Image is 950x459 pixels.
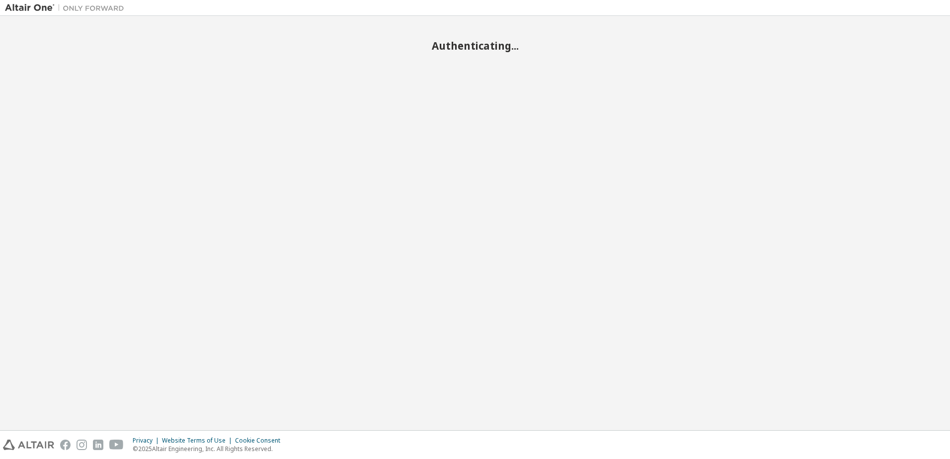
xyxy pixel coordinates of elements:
[235,437,286,445] div: Cookie Consent
[133,445,286,453] p: © 2025 Altair Engineering, Inc. All Rights Reserved.
[133,437,162,445] div: Privacy
[109,440,124,450] img: youtube.svg
[93,440,103,450] img: linkedin.svg
[5,39,945,52] h2: Authenticating...
[77,440,87,450] img: instagram.svg
[5,3,129,13] img: Altair One
[3,440,54,450] img: altair_logo.svg
[60,440,71,450] img: facebook.svg
[162,437,235,445] div: Website Terms of Use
